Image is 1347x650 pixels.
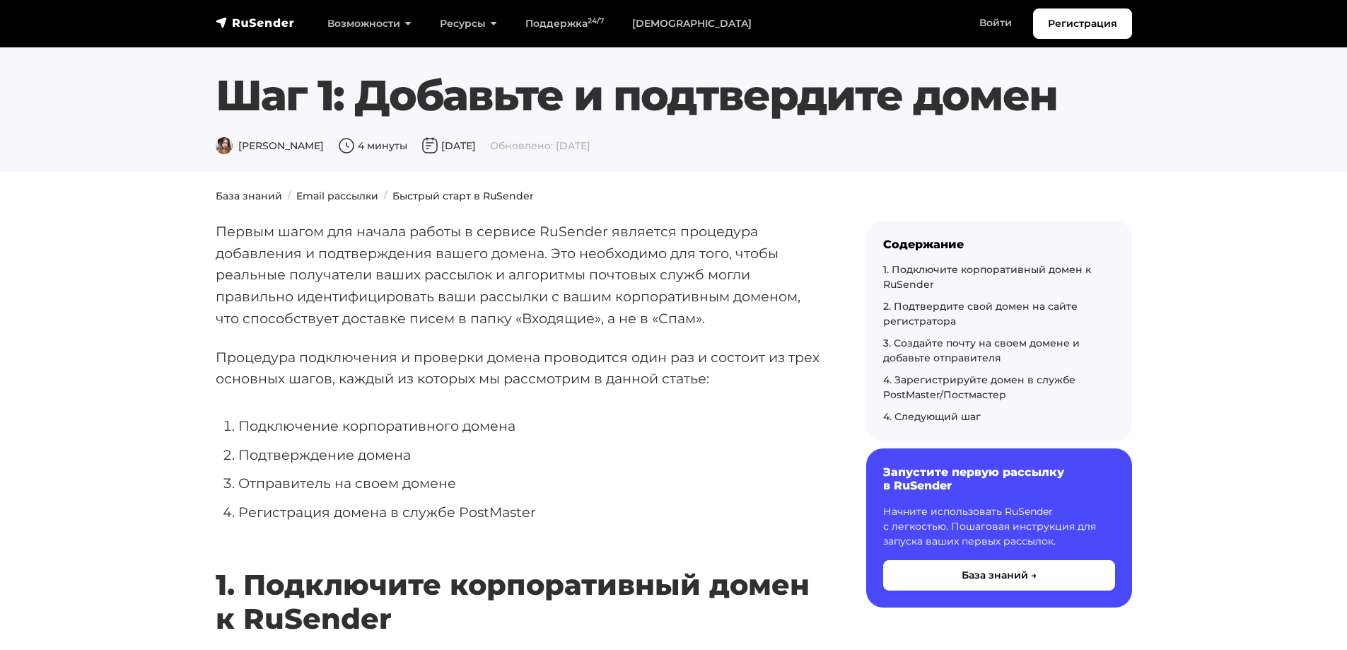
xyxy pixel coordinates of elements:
a: Войти [965,8,1026,37]
span: 4 минуты [338,139,407,152]
a: 2. Подтвердите свой домен на сайте регистратора [883,300,1078,327]
button: База знаний → [883,560,1115,591]
span: Обновлено: [DATE] [490,139,590,152]
img: Время чтения [338,137,355,154]
a: Email рассылки [296,190,378,202]
a: Поддержка24/7 [511,9,618,38]
a: [DEMOGRAPHIC_DATA] [618,9,766,38]
nav: breadcrumb [207,189,1141,204]
a: База знаний [216,190,282,202]
h1: Шаг 1: Добавьте и подтвердите домен [216,70,1132,121]
p: Процедура подключения и проверки домена проводится один раз и состоит из трех основных шагов, каж... [216,347,821,390]
p: Начните использовать RuSender с легкостью. Пошаговая инструкция для запуска ваших первых рассылок. [883,504,1115,549]
div: Содержание [883,238,1115,251]
a: Быстрый старт в RuSender [392,190,534,202]
a: Ресурсы [426,9,511,38]
li: Подтверждение домена [238,444,821,466]
a: Регистрация [1033,8,1132,39]
a: 4. Зарегистрируйте домен в службе PostMaster/Постмастер [883,373,1075,401]
h2: 1. Подключите корпоративный домен к RuSender [216,526,821,636]
span: [DATE] [421,139,476,152]
span: [PERSON_NAME] [216,139,324,152]
a: 4. Следующий шаг [883,410,981,423]
h6: Запустите первую рассылку в RuSender [883,465,1115,492]
a: Возможности [313,9,426,38]
a: Запустите первую рассылку в RuSender Начните использовать RuSender с легкостью. Пошаговая инструк... [866,448,1132,607]
a: 1. Подключите корпоративный домен к RuSender [883,263,1091,291]
img: Дата публикации [421,137,438,154]
img: RuSender [216,16,295,30]
li: Подключение корпоративного домена [238,415,821,437]
li: Регистрация домена в службе PostMaster [238,501,821,523]
li: Отправитель на своем домене [238,472,821,494]
p: Первым шагом для начала работы в сервисе RuSender является процедура добавления и подтверждения в... [216,221,821,330]
a: 3. Создайте почту на своем домене и добавьте отправителя [883,337,1080,364]
sup: 24/7 [588,16,604,25]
